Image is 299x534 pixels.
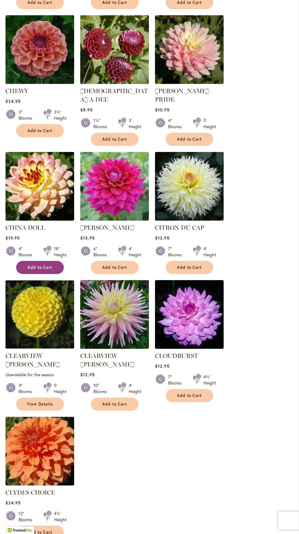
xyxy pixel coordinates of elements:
a: CHINA DOLL [5,224,45,231]
div: 4½' Height [204,374,216,386]
a: CHINA DOLL [5,216,74,222]
a: CHEWY [5,79,74,85]
div: 3" Blooms [19,109,36,121]
a: [PERSON_NAME] PRIDE [155,87,209,103]
button: Add to Cart [16,261,64,274]
p: Unavailable for the season [5,372,74,377]
a: CITRON DU CAP [155,216,224,222]
button: Add to Cart [91,398,139,411]
a: CHEWY [5,87,28,95]
span: $12.95 [80,372,95,377]
span: Add to Cart [102,265,127,270]
a: Cloudburst [155,344,224,350]
button: Add to Cart [91,133,139,146]
a: CLYDES CHOICE [5,489,55,496]
div: 7" Blooms [168,246,186,258]
span: Add to Cart [177,393,202,398]
img: Clearview Jonas [80,280,149,349]
div: 5' Height [54,382,67,395]
span: View Details [27,402,53,407]
span: Add to Cart [102,402,127,407]
img: CHINA DOLL [5,152,74,221]
button: Add to Cart [166,389,213,402]
a: CLEARVIEW DANIEL [5,344,74,350]
div: 4' Height [129,246,141,258]
span: Add to Cart [27,265,52,270]
a: View Details [16,398,64,411]
div: 4' Height [129,382,141,395]
span: $19.95 [5,235,20,241]
div: 12" Blooms [19,511,36,523]
div: 4½' Height [54,511,67,523]
div: 4" Blooms [19,246,36,258]
div: 18" Height [54,246,67,258]
a: CHILSON'S PRIDE [155,79,224,85]
span: $10.95 [155,107,170,113]
div: 1½" Blooms [93,117,111,130]
iframe: Launch Accessibility Center [5,512,22,529]
button: Add to Cart [91,261,139,274]
img: CITRON DU CAP [155,152,224,221]
div: 7" Blooms [168,374,186,386]
div: 4' Height [204,246,216,258]
span: $12.95 [155,363,170,369]
div: 6" Blooms [93,246,111,258]
a: Clyde's Choice [5,481,74,487]
a: [PERSON_NAME] [80,224,135,231]
a: CLEARVIEW [PERSON_NAME] [5,352,60,368]
div: 3½' Height [54,109,67,121]
img: CLEARVIEW DANIEL [5,280,74,349]
div: 5' Height [204,117,216,130]
a: Clearview Jonas [80,344,149,350]
img: CHILSON'S PRIDE [155,15,224,84]
div: 3' Height [129,117,141,130]
button: Add to Cart [16,124,64,137]
div: 4" Blooms [168,117,186,130]
a: CLOUDBURST [155,352,198,359]
span: $24.95 [5,500,21,506]
img: CHLOE JANAE [80,152,149,221]
img: Clyde's Choice [5,417,74,485]
img: CHICK A DEE [80,15,149,84]
button: Add to Cart [166,133,213,146]
span: Add to Cart [177,137,202,142]
a: CHICK A DEE [80,79,149,85]
div: 10" Blooms [93,382,111,395]
img: CHEWY [5,15,74,84]
img: Cloudburst [155,280,224,349]
a: CLEARVIEW [PERSON_NAME] [80,352,135,368]
span: Add to Cart [27,128,52,133]
button: Add to Cart [166,261,213,274]
a: CITRON DU CAP [155,224,204,231]
span: $13.95 [80,235,95,241]
div: 4" Blooms [19,382,36,395]
span: Add to Cart [102,137,127,142]
a: CHLOE JANAE [80,216,149,222]
a: [DEMOGRAPHIC_DATA] A DEE [80,87,148,103]
span: $8.95 [80,107,93,113]
span: Add to Cart [177,265,202,270]
span: $24.95 [5,98,21,104]
span: $12.95 [155,235,170,241]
